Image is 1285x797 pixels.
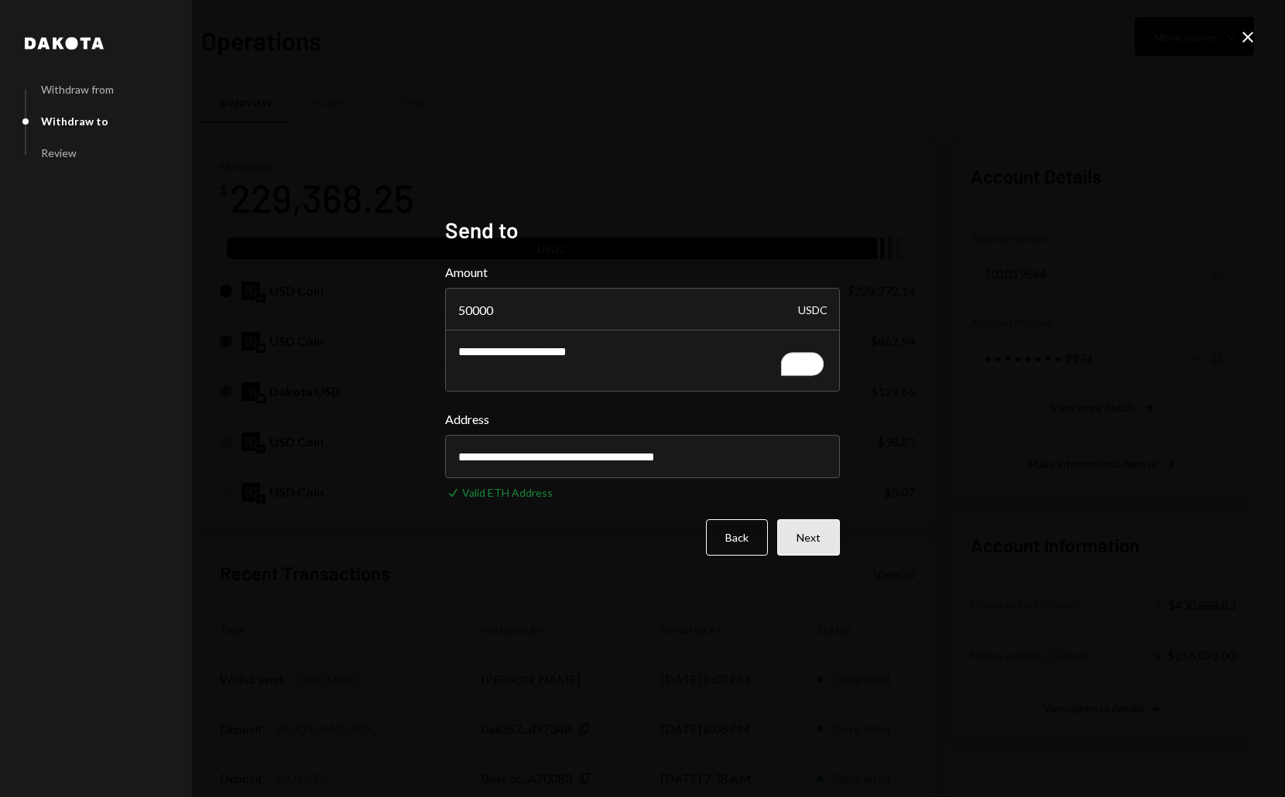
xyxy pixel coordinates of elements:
[41,146,77,159] div: Review
[445,288,840,331] input: Enter amount
[462,484,553,501] div: Valid ETH Address
[706,519,768,556] button: Back
[41,115,108,128] div: Withdraw to
[445,215,840,245] h2: Send to
[445,263,840,282] label: Amount
[445,330,840,392] textarea: To enrich screen reader interactions, please activate Accessibility in Grammarly extension settings
[777,519,840,556] button: Next
[41,83,114,96] div: Withdraw from
[445,410,840,429] label: Address
[798,288,828,331] div: USDC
